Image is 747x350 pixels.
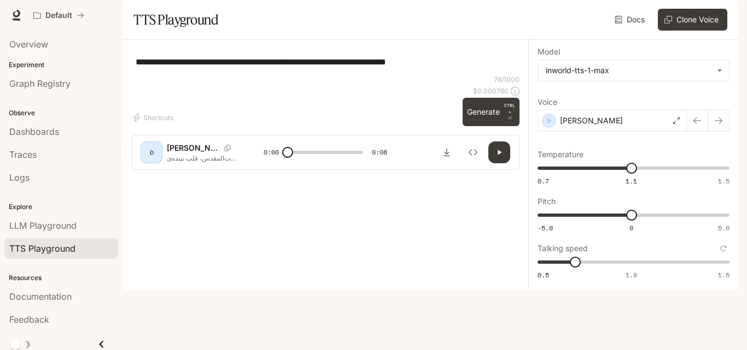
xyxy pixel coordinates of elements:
[131,109,178,126] button: Shortcuts
[626,176,637,186] span: 1.1
[462,141,484,163] button: Inspect
[560,115,623,126] p: [PERSON_NAME]
[538,245,588,252] p: Talking speed
[626,270,637,280] span: 1.0
[220,145,235,151] button: Copy Voice ID
[372,147,387,158] span: 0:08
[629,223,633,233] span: 0
[718,270,730,280] span: 1.5
[504,102,515,122] p: ⏎
[538,151,583,158] p: Temperature
[167,143,220,153] p: [PERSON_NAME]
[494,75,520,84] p: 76 / 1000
[717,242,730,254] button: Reset to default
[538,60,729,81] div: inworld-tts-1-max
[167,153,237,163] p: بیت‌المقدس، قلب تپنده‌ی فلسطین؛ شهری که قصه‌ی ایمان و اشغال در دلش گره خورده
[45,11,72,20] p: Default
[133,9,218,31] h1: TTS Playground
[538,98,557,106] p: Voice
[504,102,515,115] p: CTRL +
[718,223,730,233] span: 5.0
[538,270,549,280] span: 0.5
[538,223,553,233] span: -5.0
[718,176,730,186] span: 1.5
[658,9,727,31] button: Clone Voice
[28,4,89,26] button: All workspaces
[538,176,549,186] span: 0.7
[538,198,556,205] p: Pitch
[612,9,649,31] a: Docs
[546,65,711,76] div: inworld-tts-1-max
[463,98,520,126] button: GenerateCTRL +⏎
[538,48,560,56] p: Model
[473,86,509,96] p: $ 0.000760
[143,144,160,161] div: D
[436,141,458,163] button: Download audio
[264,147,279,158] span: 0:00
